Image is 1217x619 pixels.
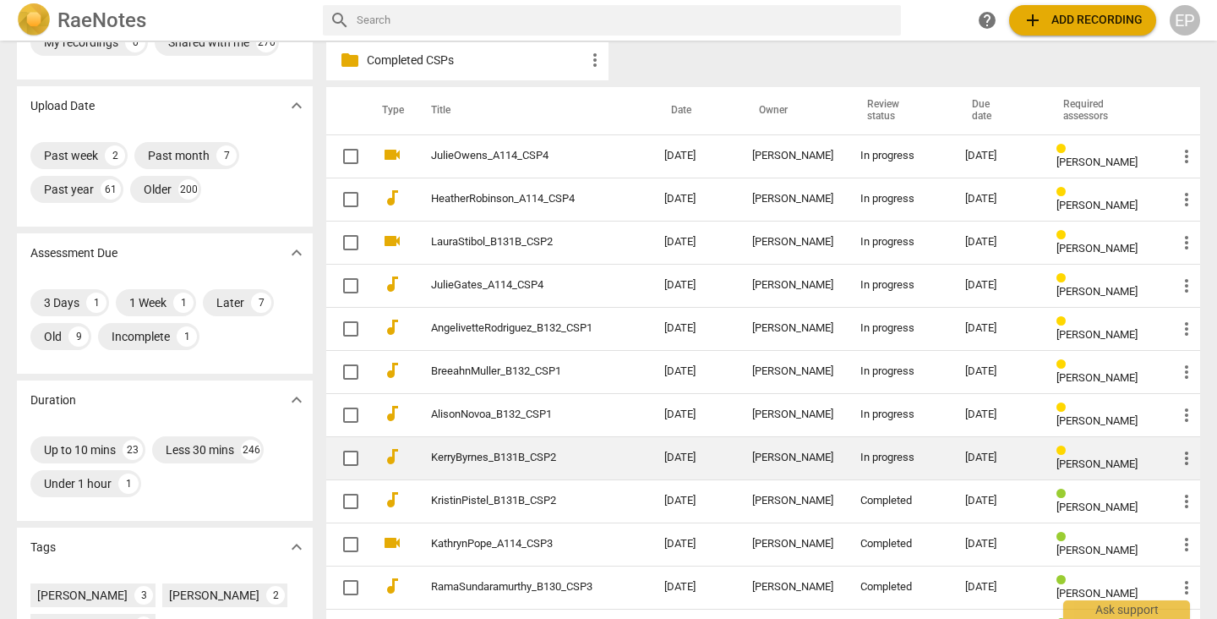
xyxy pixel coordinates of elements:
[965,193,1029,205] div: [DATE]
[860,495,938,507] div: Completed
[1056,229,1072,242] span: Review status: in progress
[1056,156,1138,168] span: [PERSON_NAME]
[431,495,603,507] a: KristinPistel_B131B_CSP2
[44,475,112,492] div: Under 1 hour
[431,150,603,162] a: JulieOwens_A114_CSP4
[977,10,997,30] span: help
[860,452,938,464] div: In progress
[752,452,833,464] div: [PERSON_NAME]
[860,150,938,162] div: In progress
[1023,10,1143,30] span: Add recording
[330,10,350,30] span: search
[382,231,402,251] span: videocam
[1056,285,1138,298] span: [PERSON_NAME]
[860,538,938,551] div: Completed
[752,150,833,162] div: [PERSON_NAME]
[1176,491,1197,512] span: more_vert
[1056,445,1072,457] span: Review status: in progress
[17,3,51,37] img: Logo
[847,87,952,134] th: Review status
[284,93,309,118] button: Show more
[1176,362,1197,382] span: more_vert
[965,279,1029,292] div: [DATE]
[860,365,938,378] div: In progress
[1056,488,1072,501] span: Review status: completed
[651,566,739,609] td: [DATE]
[1056,199,1138,211] span: [PERSON_NAME]
[44,441,116,458] div: Up to 10 mins
[965,236,1029,249] div: [DATE]
[965,581,1029,594] div: [DATE]
[1176,319,1197,339] span: more_vert
[144,181,172,198] div: Older
[860,279,938,292] div: In progress
[752,365,833,378] div: [PERSON_NAME]
[1009,5,1156,36] button: Upload
[216,294,244,311] div: Later
[1056,328,1138,341] span: [PERSON_NAME]
[266,586,285,605] div: 2
[86,293,106,313] div: 1
[178,179,199,200] div: 200
[860,236,938,249] div: In progress
[287,537,307,557] span: expand_more
[651,479,739,523] td: [DATE]
[1176,146,1197,167] span: more_vert
[30,539,56,556] p: Tags
[431,279,603,292] a: JulieGates_A114_CSP4
[1056,414,1138,427] span: [PERSON_NAME]
[431,581,603,594] a: RamaSundaramurthy_B130_CSP3
[284,387,309,413] button: Show more
[431,193,603,205] a: HeatherRobinson_A114_CSP4
[431,236,603,249] a: LauraStibol_B131B_CSP2
[1056,186,1072,199] span: Review status: in progress
[1170,5,1200,36] div: EP
[1056,315,1072,328] span: Review status: in progress
[177,326,197,347] div: 1
[1063,600,1190,619] div: Ask support
[752,495,833,507] div: [PERSON_NAME]
[1176,578,1197,598] span: more_vert
[860,581,938,594] div: Completed
[1056,587,1138,600] span: [PERSON_NAME]
[1056,402,1072,414] span: Review status: in progress
[1176,405,1197,425] span: more_vert
[241,440,261,460] div: 246
[382,446,402,467] span: audiotrack
[752,279,833,292] div: [PERSON_NAME]
[382,317,402,337] span: audiotrack
[651,178,739,221] td: [DATE]
[1056,531,1072,544] span: Review status: completed
[752,408,833,421] div: [PERSON_NAME]
[431,322,603,335] a: AngelivetteRodriguez_B132_CSP1
[112,328,170,345] div: Incomplete
[431,452,603,464] a: KerryByrnes_B131B_CSP2
[1176,534,1197,555] span: more_vert
[411,87,651,134] th: Title
[134,586,153,605] div: 3
[123,440,143,460] div: 23
[965,408,1029,421] div: [DATE]
[44,181,94,198] div: Past year
[651,87,739,134] th: Date
[30,97,95,115] p: Upload Date
[1056,544,1138,556] span: [PERSON_NAME]
[651,221,739,264] td: [DATE]
[651,134,739,178] td: [DATE]
[651,436,739,479] td: [DATE]
[972,5,1002,36] a: Help
[216,145,237,166] div: 7
[739,87,847,134] th: Owner
[44,294,79,311] div: 3 Days
[1056,242,1138,255] span: [PERSON_NAME]
[30,392,76,409] p: Duration
[284,534,309,560] button: Show more
[965,365,1029,378] div: [DATE]
[752,581,833,594] div: [PERSON_NAME]
[431,365,603,378] a: BreeahnMuller_B132_CSP1
[382,490,402,510] span: audiotrack
[752,193,833,205] div: [PERSON_NAME]
[382,533,402,553] span: videocam
[431,408,603,421] a: AlisonNovoa_B132_CSP1
[1056,501,1138,513] span: [PERSON_NAME]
